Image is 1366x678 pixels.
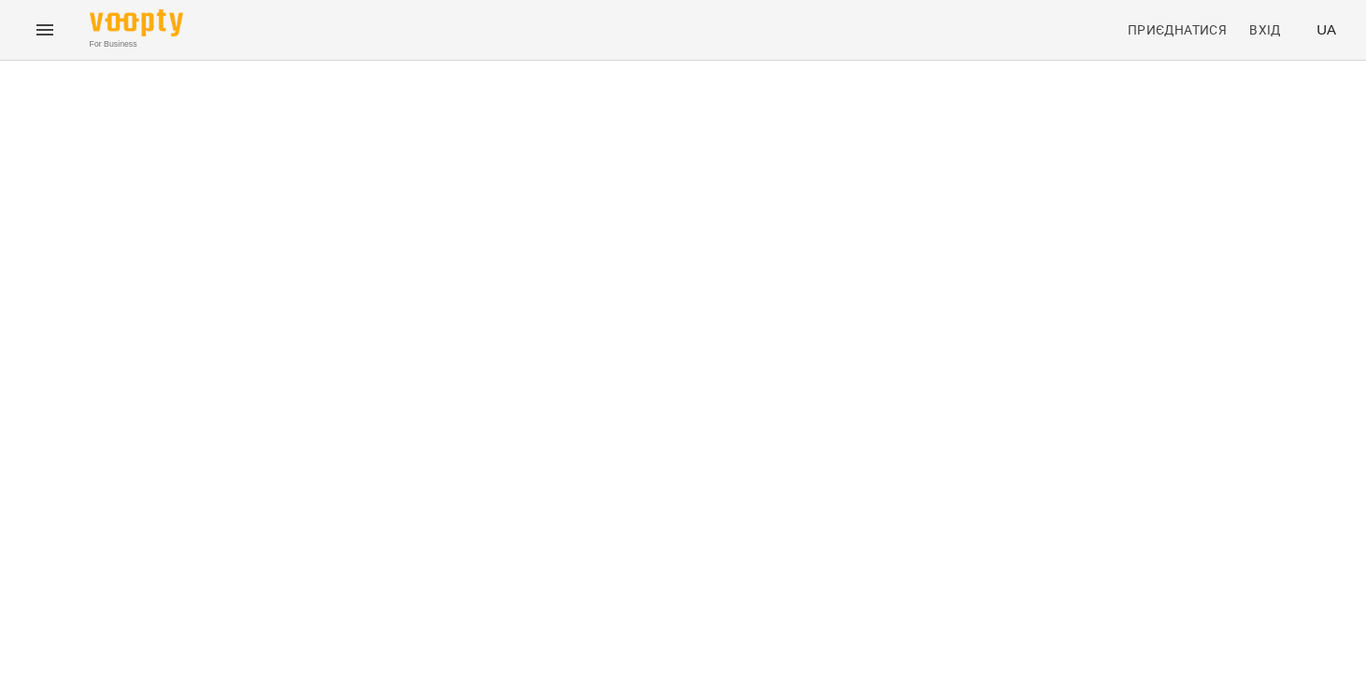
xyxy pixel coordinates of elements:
span: For Business [90,38,183,50]
button: Menu [22,7,67,52]
button: UA [1309,12,1344,47]
a: Приєднатися [1120,13,1234,47]
a: Вхід [1242,13,1302,47]
span: Вхід [1249,19,1281,41]
img: Voopty Logo [90,9,183,36]
span: UA [1316,20,1336,39]
span: Приєднатися [1128,19,1227,41]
